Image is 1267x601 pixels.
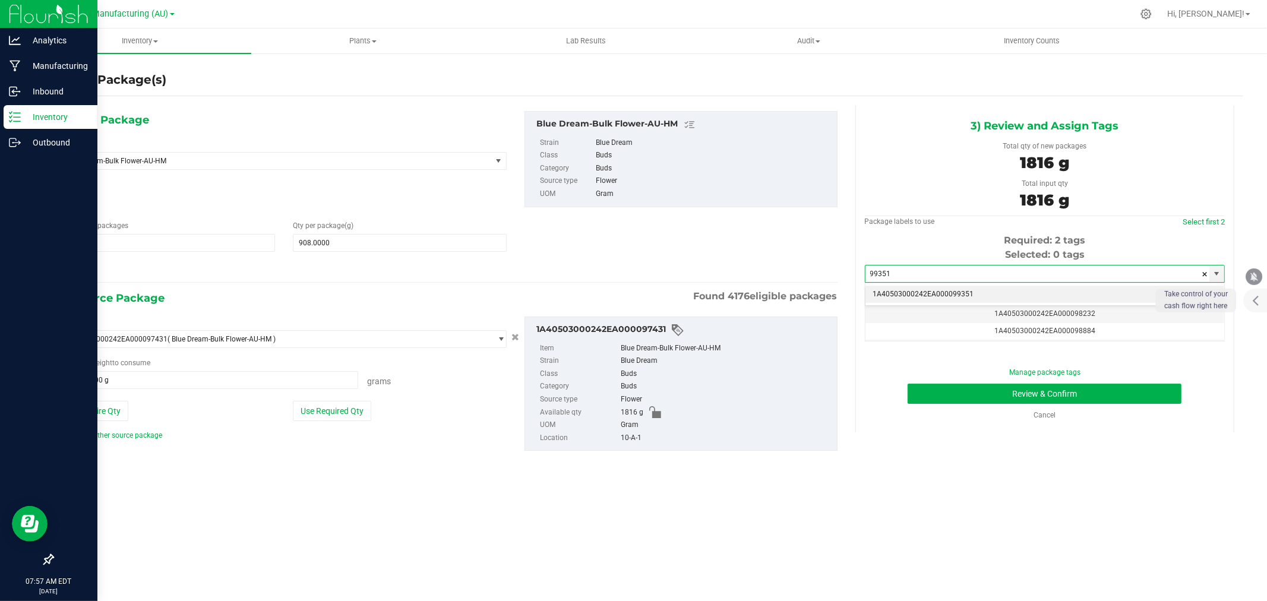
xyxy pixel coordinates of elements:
[536,118,831,132] div: Blue Dream-Bulk Flower-AU-HM
[621,342,831,355] div: Blue Dream-Bulk Flower-AU-HM
[491,331,506,347] span: select
[67,157,469,165] span: Blue Dream-Bulk Flower-AU-HM
[293,222,353,230] span: Qty per package
[293,401,371,421] button: Use Required Qty
[697,29,920,53] a: Audit
[540,406,618,419] label: Available qty
[540,175,593,188] label: Source type
[994,309,1095,318] span: 1A40503000242EA000098232
[367,377,391,386] span: Grams
[1183,217,1225,226] a: Select first 2
[1005,249,1085,260] span: Selected: 0 tags
[293,235,506,251] input: 908.0000
[621,419,831,432] div: Gram
[1020,153,1069,172] span: 1816 g
[21,135,92,150] p: Outbound
[540,380,618,393] label: Category
[596,162,831,175] div: Buds
[540,393,618,406] label: Source type
[68,9,169,19] span: Stash Manufacturing (AU)
[596,175,831,188] div: Flower
[698,36,920,46] span: Audit
[1009,368,1080,377] a: Manage package tags
[21,59,92,73] p: Manufacturing
[540,419,618,432] label: UOM
[12,506,48,542] iframe: Resource center
[694,289,838,303] span: Found eligible packages
[540,432,618,445] label: Location
[1034,411,1056,419] a: Cancel
[252,36,473,46] span: Plants
[865,286,1224,303] li: 1A40503000242EA000099351
[1139,8,1154,20] div: Manage settings
[621,432,831,445] div: 10-A-1
[994,327,1095,335] span: 1A40503000242EA000098884
[621,380,831,393] div: Buds
[91,359,112,367] span: weight
[5,587,92,596] p: [DATE]
[475,29,697,53] a: Lab Results
[491,153,506,169] span: select
[540,162,593,175] label: Category
[540,368,618,381] label: Class
[540,149,593,162] label: Class
[971,117,1119,135] span: 3) Review and Assign Tags
[596,188,831,201] div: Gram
[540,137,593,150] label: Strain
[52,71,166,88] h4: Create Package(s)
[865,217,935,226] span: Package labels to use
[908,384,1181,404] button: Review & Confirm
[1004,235,1085,246] span: Required: 2 tags
[621,368,831,381] div: Buds
[540,342,618,355] label: Item
[9,86,21,97] inline-svg: Inbound
[9,137,21,148] inline-svg: Outbound
[61,189,507,207] span: Blue Dream
[621,355,831,368] div: Blue Dream
[61,289,165,307] span: 2) Source Package
[596,137,831,150] div: Blue Dream
[29,36,251,46] span: Inventory
[61,359,150,367] span: Package to consume
[61,431,162,439] a: Add another source package
[1003,142,1086,150] span: Total qty of new packages
[61,111,149,129] span: 1) New Package
[21,84,92,99] p: Inbound
[988,36,1076,46] span: Inventory Counts
[168,335,276,343] span: ( Blue Dream-Bulk Flower-AU-HM )
[9,60,21,72] inline-svg: Manufacturing
[728,290,750,302] span: 4176
[1202,265,1209,283] span: clear
[508,329,523,346] button: Cancel button
[21,33,92,48] p: Analytics
[550,36,622,46] span: Lab Results
[540,355,618,368] label: Strain
[920,29,1143,53] a: Inventory Counts
[865,265,1209,282] input: Starting tag number
[345,222,353,230] span: (g)
[1022,179,1068,188] span: Total input qty
[540,188,593,201] label: UOM
[62,235,274,251] input: 2
[62,372,358,388] input: 1816.0000 g
[1167,9,1244,18] span: Hi, [PERSON_NAME]!
[1020,191,1069,210] span: 1816 g
[9,111,21,123] inline-svg: Inventory
[5,576,92,587] p: 07:57 AM EDT
[536,323,831,337] div: 1A40503000242EA000097431
[9,34,21,46] inline-svg: Analytics
[596,149,831,162] div: Buds
[621,393,831,406] div: Flower
[29,29,251,53] a: Inventory
[1209,265,1224,282] span: select
[67,335,168,343] span: 1A40503000242EA000097431
[621,406,643,419] span: 1816 g
[251,29,474,53] a: Plants
[21,110,92,124] p: Inventory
